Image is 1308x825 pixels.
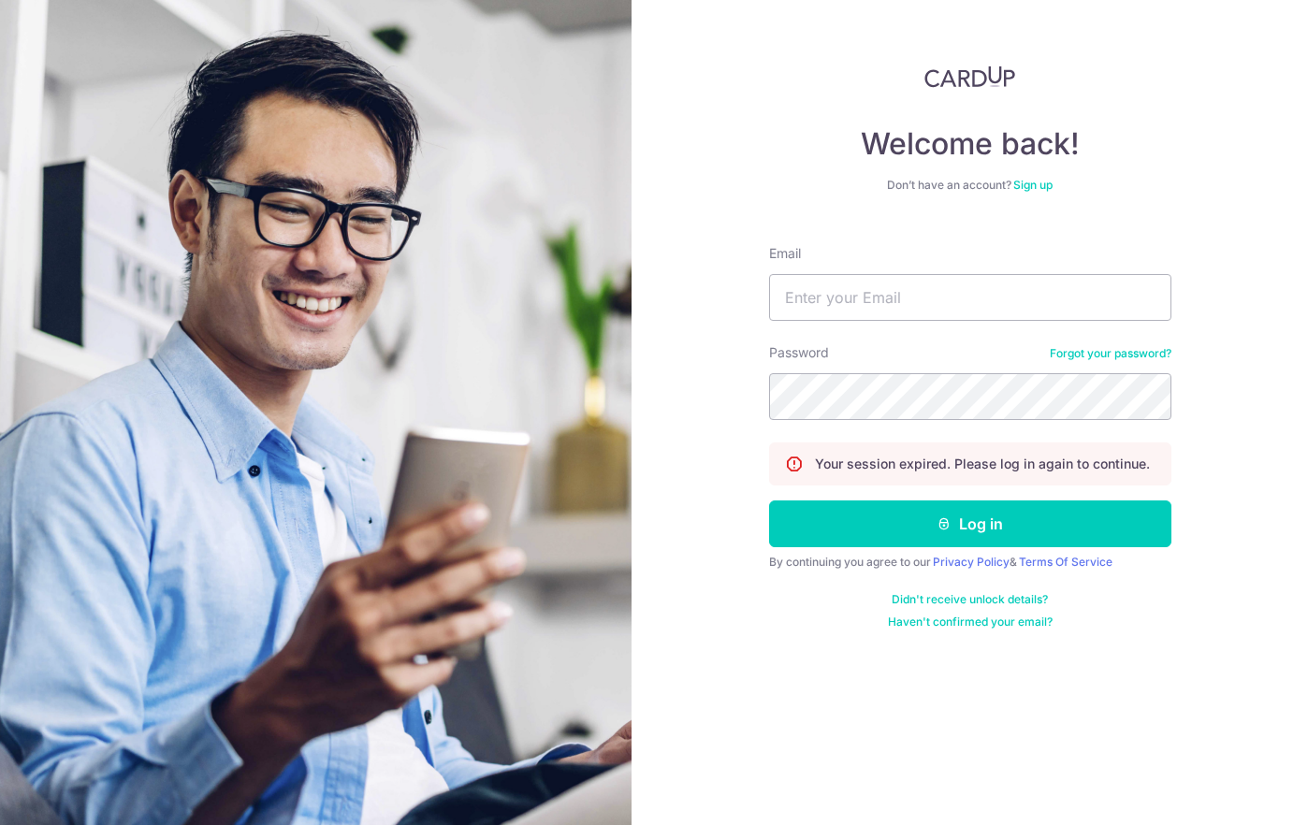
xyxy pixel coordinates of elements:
label: Email [769,244,801,263]
a: Terms Of Service [1019,555,1112,569]
a: Haven't confirmed your email? [888,615,1053,630]
label: Password [769,343,829,362]
input: Enter your Email [769,274,1171,321]
div: Don’t have an account? [769,178,1171,193]
a: Forgot your password? [1050,346,1171,361]
a: Privacy Policy [933,555,1010,569]
img: CardUp Logo [924,65,1016,88]
a: Didn't receive unlock details? [892,592,1048,607]
p: Your session expired. Please log in again to continue. [815,455,1150,473]
div: By continuing you agree to our & [769,555,1171,570]
button: Log in [769,500,1171,547]
a: Sign up [1013,178,1053,192]
h4: Welcome back! [769,125,1171,163]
